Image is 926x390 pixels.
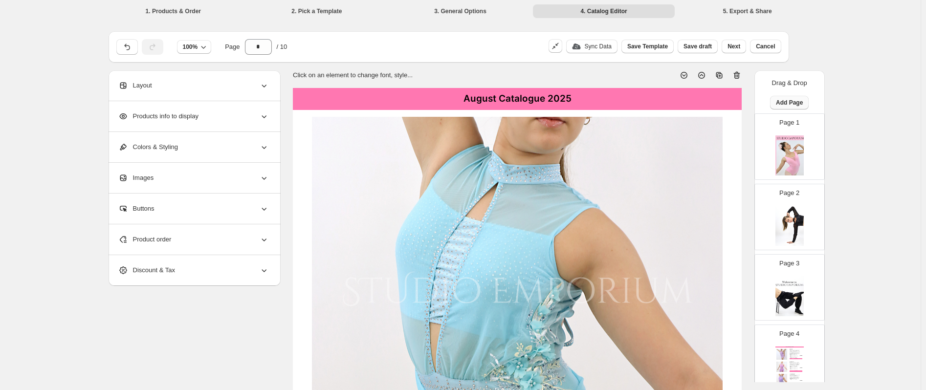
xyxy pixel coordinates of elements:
[779,329,799,339] p: Page 4
[118,142,178,152] span: Colors & Styling
[779,259,799,268] p: Page 3
[756,43,775,50] span: Cancel
[790,362,800,366] div: This one’s a studio favourite! The lace keyhole back and mesh skirt create such a dramatic look o...
[754,254,825,321] div: Page 3cover page
[722,40,746,53] button: Next
[118,235,172,244] span: Product order
[585,43,612,50] p: Sync Data
[772,78,807,88] p: Drag & Drop
[775,276,804,316] img: cover page
[754,113,825,180] div: Page 1cover page
[790,349,802,350] div: Rescue
[770,96,809,109] button: Add Page
[627,43,668,50] span: Save Template
[572,43,581,49] img: update_icon
[775,206,804,246] img: cover page
[775,135,804,175] img: cover page
[678,40,718,53] button: Save draft
[683,43,712,50] span: Save draft
[779,118,799,128] p: Page 1
[225,42,240,52] span: Page
[183,43,198,51] span: 100%
[118,204,154,214] span: Buttons
[293,88,742,110] div: August Catalogue 2025
[621,40,674,53] button: Save Template
[118,81,152,90] span: Layout
[754,184,825,250] div: Page 2cover page
[118,111,198,121] span: Products info to display
[790,362,802,363] div: In the Stars
[790,375,800,379] div: We love how this costume feels like a fairytale brought to life! The rhinestone detailing and flo...
[790,350,800,355] div: We love how this costume blends softness and sparkle! The floral appliqués with pearl and rhinest...
[776,99,803,107] span: Add Page
[790,358,802,359] div: BUY NOW
[776,349,787,360] img: primaryImage
[118,173,154,183] span: Images
[790,379,797,380] div: Adult Small, Adult Medium, Adult Large, Adult X Large, Adult 2X Large
[797,368,802,368] div: $ 55.00
[293,70,413,80] p: Click on an element to change font, style...
[790,367,797,370] div: Child [DEMOGRAPHIC_DATA], Child [DEMOGRAPHIC_DATA], Child [DEMOGRAPHIC_DATA], Child [DEMOGRAPHIC_...
[177,40,212,54] button: 100%
[118,265,175,275] span: Discount & Tax
[775,347,804,347] div: August Catalogue 2025
[790,355,797,359] div: Child [DEMOGRAPHIC_DATA], Child [DEMOGRAPHIC_DATA], Child [DEMOGRAPHIC_DATA], Child [DEMOGRAPHIC_...
[797,380,802,381] div: $ 75.00
[750,40,781,53] button: Cancel
[566,40,617,53] button: update_iconSync Data
[277,42,287,52] span: / 10
[776,362,787,372] img: primaryImage
[776,374,787,385] img: primaryImage
[779,188,799,198] p: Page 2
[790,374,802,375] div: Forgive Myself
[790,370,802,371] div: BUY NOW
[728,43,740,50] span: Next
